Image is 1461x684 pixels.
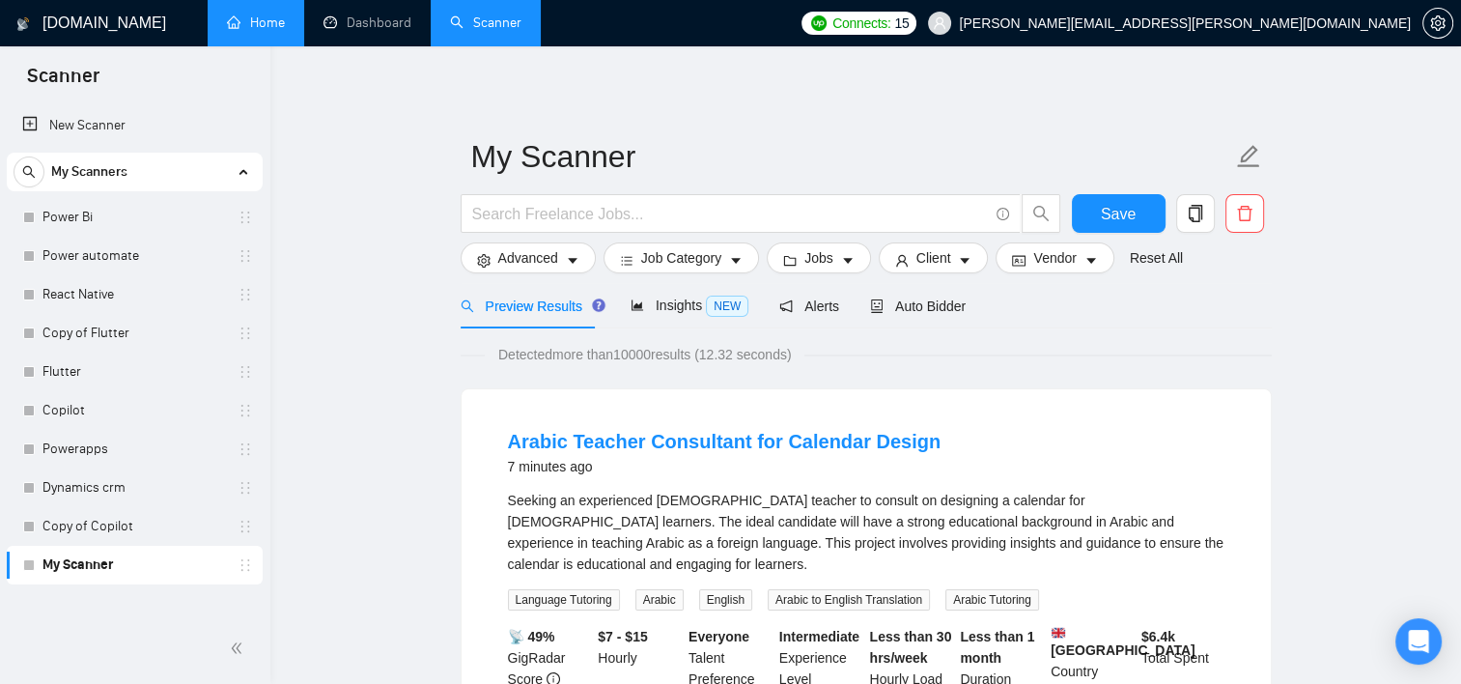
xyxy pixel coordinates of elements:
a: Copilot [42,391,226,430]
span: info-circle [997,208,1009,220]
span: My Scanners [51,153,127,191]
button: folderJobscaret-down [767,242,871,273]
span: Language Tutoring [508,589,620,611]
b: Less than 30 hrs/week [870,629,952,666]
span: Vendor [1033,247,1076,269]
button: Save [1072,194,1166,233]
a: My Scanner [42,546,226,584]
span: holder [238,364,253,380]
span: folder [783,253,797,268]
span: caret-down [566,253,579,268]
span: bars [620,253,633,268]
span: Jobs [804,247,833,269]
a: homeHome [227,14,285,31]
a: Dynamics crm [42,469,226,507]
a: setting [1422,15,1453,31]
div: Open Intercom Messenger [1395,618,1442,665]
span: holder [238,403,253,418]
span: caret-down [841,253,855,268]
span: caret-down [729,253,743,268]
button: search [1022,194,1060,233]
a: Flutter [42,353,226,391]
img: logo [16,9,30,40]
button: idcardVendorcaret-down [996,242,1113,273]
span: double-left [230,639,249,658]
a: New Scanner [22,106,247,145]
span: NEW [706,296,748,317]
a: Powerapps [42,430,226,469]
span: caret-down [1084,253,1098,268]
span: Insights [631,298,748,313]
a: React Native [42,275,226,314]
span: user [895,253,909,268]
button: copy [1176,194,1215,233]
span: search [1023,205,1059,222]
span: setting [477,253,491,268]
div: Tooltip anchor [590,297,607,314]
span: delete [1226,205,1263,222]
b: $7 - $15 [598,629,647,644]
span: setting [1423,15,1452,31]
span: holder [238,248,253,264]
span: Advanced [498,247,558,269]
li: New Scanner [7,106,263,145]
span: Preview Results [461,299,600,314]
b: Everyone [688,629,749,644]
span: Auto Bidder [870,299,966,314]
span: idcard [1012,253,1026,268]
span: 15 [894,13,909,34]
img: 🇬🇧 [1052,626,1065,640]
span: edit [1236,144,1261,169]
span: Alerts [779,299,839,314]
b: [GEOGRAPHIC_DATA] [1051,626,1195,658]
a: Power automate [42,237,226,275]
span: Arabic to English Translation [768,589,930,611]
button: setting [1422,8,1453,39]
span: Scanner [12,62,115,102]
span: caret-down [958,253,971,268]
div: 7 minutes ago [508,455,941,478]
a: dashboardDashboard [323,14,411,31]
a: searchScanner [450,14,521,31]
span: search [461,299,474,313]
b: $ 6.4k [1141,629,1175,644]
b: Less than 1 month [960,629,1034,666]
span: holder [238,287,253,302]
span: English [699,589,752,611]
div: Seeking an experienced Arabic teacher to consult on designing a calendar for Arabic learners. The... [508,490,1224,575]
span: Arabic Tutoring [945,589,1039,611]
a: Reset All [1130,247,1183,269]
button: settingAdvancedcaret-down [461,242,596,273]
span: holder [238,519,253,534]
span: Arabic [635,589,684,611]
a: Arabic Teacher Consultant for Calendar Design [508,431,941,452]
span: holder [238,210,253,225]
span: notification [779,299,793,313]
span: search [14,165,43,179]
span: holder [238,326,253,341]
span: Save [1101,202,1136,226]
span: holder [238,557,253,573]
button: barsJob Categorycaret-down [604,242,759,273]
b: Intermediate [779,629,859,644]
li: My Scanners [7,153,263,584]
input: Scanner name... [471,132,1232,181]
span: holder [238,442,253,457]
b: 📡 49% [508,629,555,644]
span: Detected more than 10000 results (12.32 seconds) [485,344,805,365]
button: delete [1225,194,1264,233]
a: Copy of Flutter [42,314,226,353]
span: Job Category [641,247,721,269]
input: Search Freelance Jobs... [472,202,988,226]
img: upwork-logo.png [811,15,827,31]
span: holder [238,480,253,496]
span: Client [916,247,951,269]
a: Copy of Copilot [42,507,226,546]
span: robot [870,299,884,313]
span: user [933,16,946,30]
span: area-chart [631,299,644,312]
a: Power Bi [42,198,226,237]
span: copy [1177,205,1214,222]
button: userClientcaret-down [879,242,989,273]
button: search [14,157,44,187]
